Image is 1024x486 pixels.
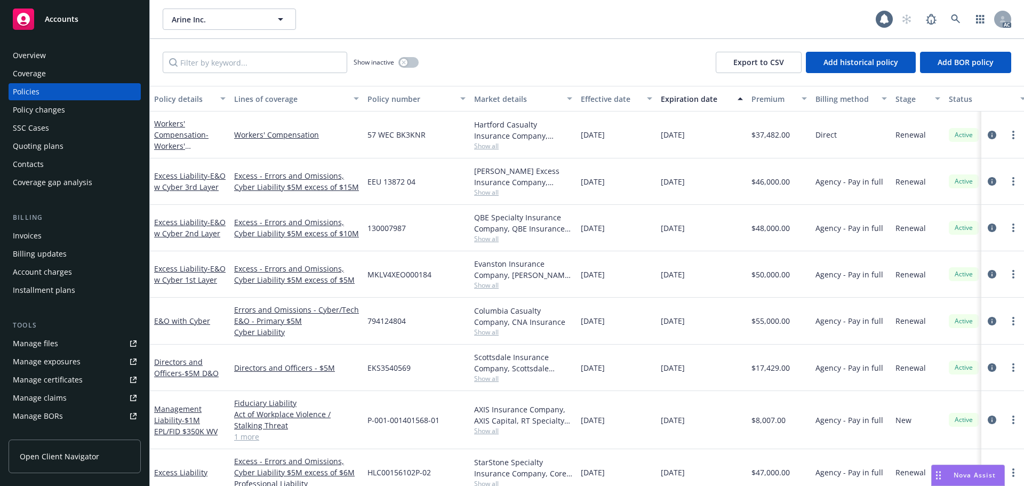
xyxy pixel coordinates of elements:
[354,58,394,67] span: Show inactive
[234,409,359,431] a: Act of Workplace Violence / Stalking Threat
[1007,315,1020,328] a: more
[661,269,685,280] span: [DATE]
[986,175,998,188] a: circleInformation
[367,129,426,140] span: 57 WEC BK3KNR
[367,415,439,426] span: P-001-001401568-01
[751,415,786,426] span: $8,007.00
[234,326,359,338] a: Cyber Liability
[953,269,974,279] span: Active
[13,156,44,173] div: Contacts
[9,174,141,191] a: Coverage gap analysis
[13,264,72,281] div: Account charges
[45,15,78,23] span: Accounts
[474,165,572,188] div: [PERSON_NAME] Excess Insurance Company, [PERSON_NAME] Insurance Group, Amwins
[581,269,605,280] span: [DATE]
[367,315,406,326] span: 794124804
[932,465,945,485] div: Drag to move
[815,315,883,326] span: Agency - Pay in full
[953,130,974,140] span: Active
[931,465,1005,486] button: Nova Assist
[751,362,790,373] span: $17,429.00
[1007,466,1020,479] a: more
[154,264,226,285] a: Excess Liability
[470,86,577,111] button: Market details
[986,268,998,281] a: circleInformation
[815,129,837,140] span: Direct
[815,362,883,373] span: Agency - Pay in full
[474,404,572,426] div: AXIS Insurance Company, AXIS Capital, RT Specialty Insurance Services, LLC (RSG Specialty, LLC)
[938,57,994,67] span: Add BOR policy
[9,371,141,388] a: Manage certificates
[986,221,998,234] a: circleInformation
[9,282,141,299] a: Installment plans
[581,129,605,140] span: [DATE]
[20,451,99,462] span: Open Client Navigator
[9,65,141,82] a: Coverage
[716,52,802,73] button: Export to CSV
[13,282,75,299] div: Installment plans
[921,9,942,30] a: Report a Bug
[661,415,685,426] span: [DATE]
[234,170,359,193] a: Excess - Errors and Omissions, Cyber Liability $5M excess of $15M
[474,119,572,141] div: Hartford Casualty Insurance Company, Hartford Insurance Group
[895,415,911,426] span: New
[13,389,67,407] div: Manage claims
[815,269,883,280] span: Agency - Pay in full
[9,335,141,352] a: Manage files
[9,245,141,262] a: Billing updates
[581,93,641,105] div: Effective date
[751,315,790,326] span: $55,000.00
[581,176,605,187] span: [DATE]
[150,86,230,111] button: Policy details
[661,362,685,373] span: [DATE]
[1007,175,1020,188] a: more
[823,57,898,67] span: Add historical policy
[949,93,1014,105] div: Status
[815,415,883,426] span: Agency - Pay in full
[811,86,891,111] button: Billing method
[661,129,685,140] span: [DATE]
[986,413,998,426] a: circleInformation
[577,86,657,111] button: Effective date
[154,316,210,326] a: E&O with Cyber
[661,176,685,187] span: [DATE]
[154,415,218,436] span: - $1M EPL/FID $350K WV
[367,362,411,373] span: EKS3540569
[895,93,929,105] div: Stage
[895,315,926,326] span: Renewal
[1007,129,1020,141] a: more
[154,118,209,162] a: Workers' Compensation
[154,217,226,238] a: Excess Liability
[9,212,141,223] div: Billing
[13,47,46,64] div: Overview
[367,93,454,105] div: Policy number
[474,457,572,479] div: StarStone Specialty Insurance Company, Core Specialty, Amwins
[815,467,883,478] span: Agency - Pay in full
[13,227,42,244] div: Invoices
[9,138,141,155] a: Quoting plans
[751,222,790,234] span: $48,000.00
[581,315,605,326] span: [DATE]
[1007,268,1020,281] a: more
[751,269,790,280] span: $50,000.00
[154,130,209,162] span: - Workers' Compensation
[661,315,685,326] span: [DATE]
[9,83,141,100] a: Policies
[367,269,431,280] span: MKLV4XEO000184
[661,222,685,234] span: [DATE]
[13,65,46,82] div: Coverage
[815,93,875,105] div: Billing method
[747,86,811,111] button: Premium
[751,129,790,140] span: $37,482.00
[363,86,470,111] button: Policy number
[474,281,572,290] span: Show all
[920,52,1011,73] button: Add BOR policy
[13,426,94,443] div: Summary of insurance
[661,467,685,478] span: [DATE]
[895,467,926,478] span: Renewal
[9,47,141,64] a: Overview
[9,353,141,370] span: Manage exposures
[154,404,218,436] a: Management Liability
[367,467,431,478] span: HLC00156102P-02
[953,223,974,233] span: Active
